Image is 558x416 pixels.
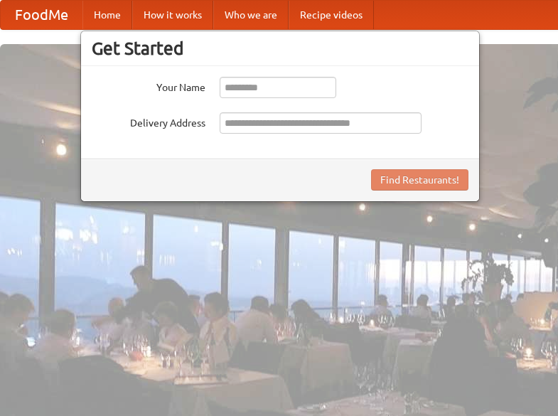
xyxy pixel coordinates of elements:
[82,1,132,29] a: Home
[289,1,374,29] a: Recipe videos
[1,1,82,29] a: FoodMe
[92,77,205,95] label: Your Name
[92,112,205,130] label: Delivery Address
[92,38,468,59] h3: Get Started
[132,1,213,29] a: How it works
[371,169,468,191] button: Find Restaurants!
[213,1,289,29] a: Who we are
